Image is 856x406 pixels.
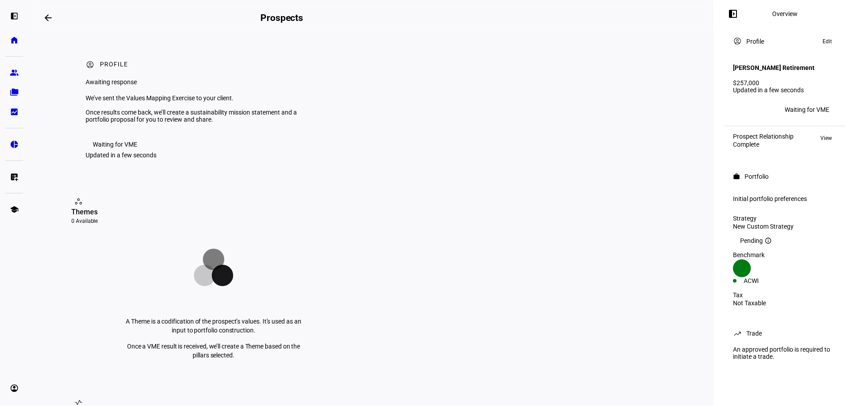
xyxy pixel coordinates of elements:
eth-mat-symbol: home [10,36,19,45]
a: folder_copy [5,83,23,101]
eth-mat-symbol: left_panel_open [10,12,19,21]
eth-mat-symbol: pie_chart [10,140,19,149]
button: Edit [818,36,836,47]
div: Waiting for VME [785,106,829,113]
eth-panel-overview-card-header: Profile [733,36,836,47]
a: group [5,64,23,82]
div: Strategy [733,215,836,222]
div: Tax [733,291,836,299]
eth-panel-overview-card-header: Trade [733,328,836,339]
div: Prospect Relationship [733,133,794,140]
a: home [5,31,23,49]
span: Edit [823,36,832,47]
a: pie_chart [5,135,23,153]
mat-icon: arrow_backwards [43,12,53,23]
div: 0 Available [71,217,356,225]
span: View [820,133,832,144]
div: Updated in a few seconds [733,86,836,94]
div: Themes [71,207,356,217]
div: Pending [733,237,836,244]
div: New Custom Strategy [733,223,836,230]
div: Profile [746,38,764,45]
h2: Prospects [260,12,303,23]
mat-icon: trending_up [733,329,742,338]
button: View [816,133,836,144]
div: Profile [100,61,128,70]
div: Trade [746,330,762,337]
h4: [PERSON_NAME] Retirement [733,64,815,71]
div: Awaiting response [86,78,305,86]
div: Updated in a few seconds [86,152,156,159]
div: We’ve sent the Values Mapping Exercise to your client. Once results come back, we’ll create a sus... [86,94,305,123]
mat-icon: left_panel_open [728,8,738,19]
eth-mat-symbol: account_circle [10,384,19,393]
mat-icon: account_circle [733,37,742,45]
mat-icon: info_outline [765,237,772,244]
eth-mat-symbol: school [10,205,19,214]
eth-mat-symbol: list_alt_add [10,172,19,181]
div: Benchmark [733,251,836,258]
eth-panel-overview-card-header: Portfolio [733,171,836,182]
eth-mat-symbol: bid_landscape [10,107,19,116]
div: Portfolio [745,173,769,180]
a: bid_landscape [5,103,23,121]
eth-mat-symbol: group [10,68,19,77]
span: PV [737,107,744,113]
mat-icon: workspaces [74,197,83,206]
mat-icon: account_circle [86,60,95,69]
mat-icon: work [733,173,740,180]
p: Once a VME result is received, we’ll create a Theme based on the pillars selected. [120,342,307,360]
p: A Theme is a codification of the prospect’s values. It’s used as an input to portfolio construction. [120,317,307,335]
div: Overview [772,10,798,17]
eth-mat-symbol: folder_copy [10,88,19,97]
div: $257,000 [733,79,836,86]
div: Complete [733,141,794,148]
div: An approved portfolio is required to initiate a trade. [728,342,842,364]
div: Initial portfolio preferences [733,195,836,202]
div: Not Taxable [733,299,836,307]
div: ACWI [744,277,785,284]
div: Waiting for VME [93,141,137,148]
